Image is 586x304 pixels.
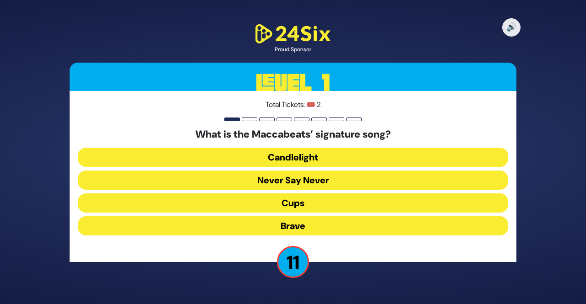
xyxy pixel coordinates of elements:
p: 11 [277,246,309,278]
p: Total Tickets: 🎟️ 2 [78,99,508,110]
button: Cups [78,193,508,213]
button: 🔊 [502,18,521,37]
button: Never Say Never [78,171,508,190]
h3: Level 1 [70,63,516,104]
div: Proud Sponsor [252,45,334,53]
button: Candlelight [78,148,508,167]
button: Brave [78,216,508,235]
img: 24Six [252,22,334,46]
h5: What is the Maccabeats’ signature song? [78,128,508,140]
